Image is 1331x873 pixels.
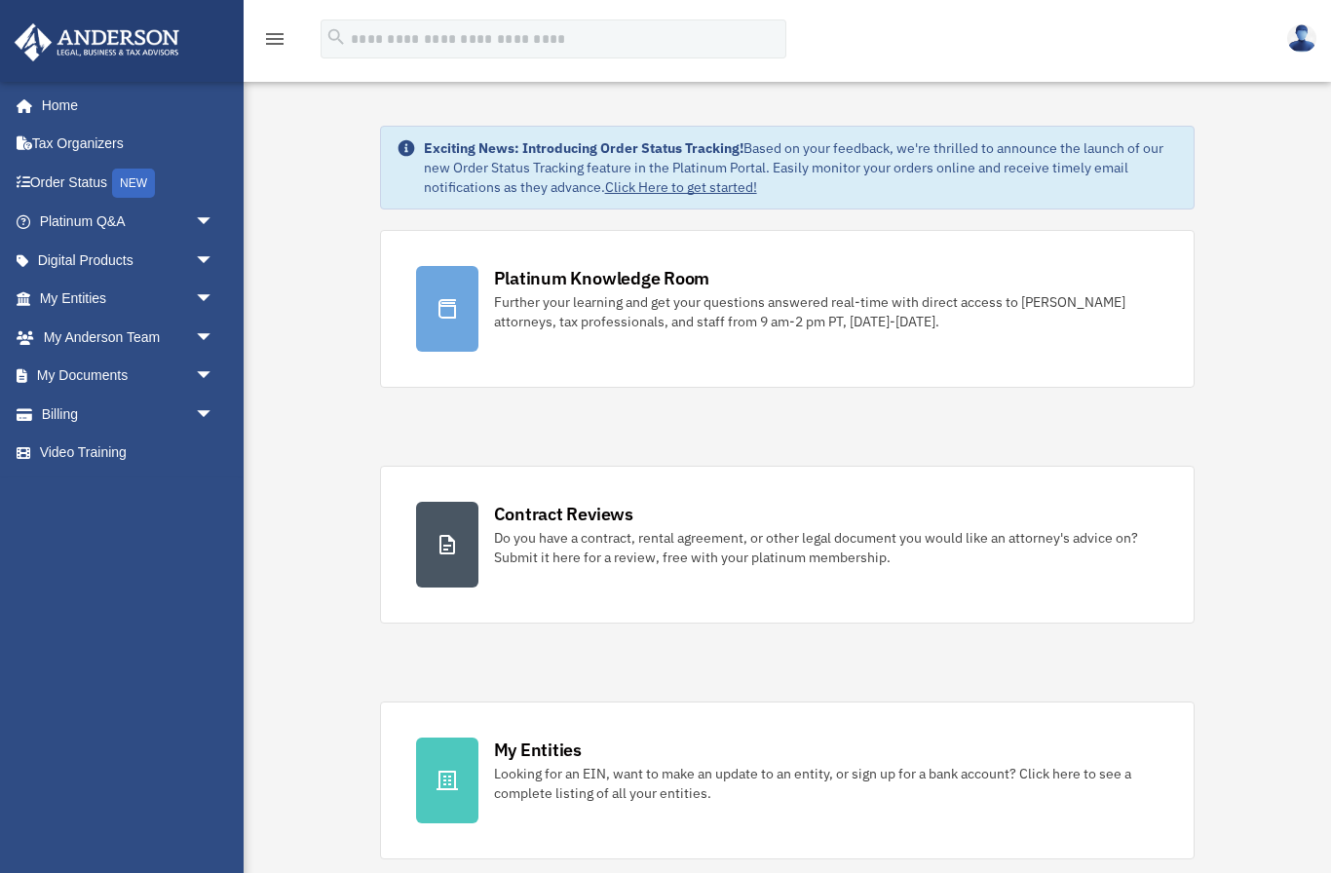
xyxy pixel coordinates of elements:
[380,702,1196,859] a: My Entities Looking for an EIN, want to make an update to an entity, or sign up for a bank accoun...
[1287,24,1316,53] img: User Pic
[195,241,234,281] span: arrow_drop_down
[380,230,1196,388] a: Platinum Knowledge Room Further your learning and get your questions answered real-time with dire...
[14,280,244,319] a: My Entitiesarrow_drop_down
[14,434,244,473] a: Video Training
[112,169,155,198] div: NEW
[325,26,347,48] i: search
[14,203,244,242] a: Platinum Q&Aarrow_drop_down
[14,86,234,125] a: Home
[14,318,244,357] a: My Anderson Teamarrow_drop_down
[494,292,1160,331] div: Further your learning and get your questions answered real-time with direct access to [PERSON_NAM...
[14,125,244,164] a: Tax Organizers
[195,203,234,243] span: arrow_drop_down
[605,178,757,196] a: Click Here to get started!
[494,266,710,290] div: Platinum Knowledge Room
[14,163,244,203] a: Order StatusNEW
[195,318,234,358] span: arrow_drop_down
[494,502,633,526] div: Contract Reviews
[14,241,244,280] a: Digital Productsarrow_drop_down
[263,27,286,51] i: menu
[424,138,1179,197] div: Based on your feedback, we're thrilled to announce the launch of our new Order Status Tracking fe...
[263,34,286,51] a: menu
[380,466,1196,624] a: Contract Reviews Do you have a contract, rental agreement, or other legal document you would like...
[195,357,234,397] span: arrow_drop_down
[494,528,1160,567] div: Do you have a contract, rental agreement, or other legal document you would like an attorney's ad...
[494,738,582,762] div: My Entities
[9,23,185,61] img: Anderson Advisors Platinum Portal
[14,395,244,434] a: Billingarrow_drop_down
[424,139,743,157] strong: Exciting News: Introducing Order Status Tracking!
[14,357,244,396] a: My Documentsarrow_drop_down
[195,395,234,435] span: arrow_drop_down
[195,280,234,320] span: arrow_drop_down
[494,764,1160,803] div: Looking for an EIN, want to make an update to an entity, or sign up for a bank account? Click her...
